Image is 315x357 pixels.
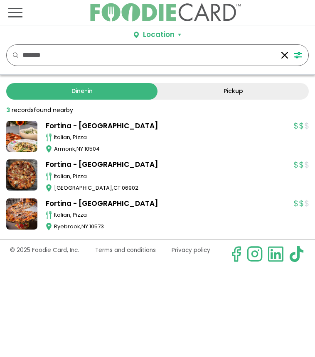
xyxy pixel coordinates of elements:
[46,159,285,170] a: Fortina - [GEOGRAPHIC_DATA]
[81,223,88,230] span: NY
[6,106,73,115] div: found nearby
[6,106,10,114] strong: 3
[54,223,285,231] div: ,
[46,211,52,219] img: cutlery_icon.svg
[46,172,52,181] img: cutlery_icon.svg
[84,145,100,153] span: 10504
[54,145,285,153] div: ,
[288,243,305,265] img: tiktok.svg
[291,45,308,66] button: FILTERS
[172,243,210,265] a: Privacy policy
[89,223,104,230] span: 10573
[89,3,241,22] img: FoodieCard; Eat, Drink, Save, Donate
[95,243,156,265] a: Terms and conditions
[54,172,285,181] div: italian, pizza
[46,223,52,231] img: map_icon.svg
[134,29,181,40] button: Location
[54,184,112,192] span: [GEOGRAPHIC_DATA]
[76,145,83,153] span: NY
[228,243,245,265] svg: check us out on facebook
[54,133,285,142] div: italian, pizza
[54,184,285,192] div: ,
[143,29,175,40] div: Location
[54,145,75,153] span: Armonk
[46,198,285,209] a: Fortina - [GEOGRAPHIC_DATA]
[54,223,80,230] span: Ryebrook
[46,121,285,132] a: Fortina - [GEOGRAPHIC_DATA]
[54,211,285,219] div: italian, pizza
[157,83,309,100] a: Pickup
[46,133,52,142] img: cutlery_icon.svg
[46,184,52,192] img: map_icon.svg
[46,145,52,153] img: map_icon.svg
[10,243,79,265] p: © 2025 Foodie Card, Inc.
[267,243,284,265] img: linkedin.svg
[113,184,121,192] span: CT
[12,106,34,114] span: records
[6,83,157,100] a: Dine-in
[122,184,138,192] span: 06902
